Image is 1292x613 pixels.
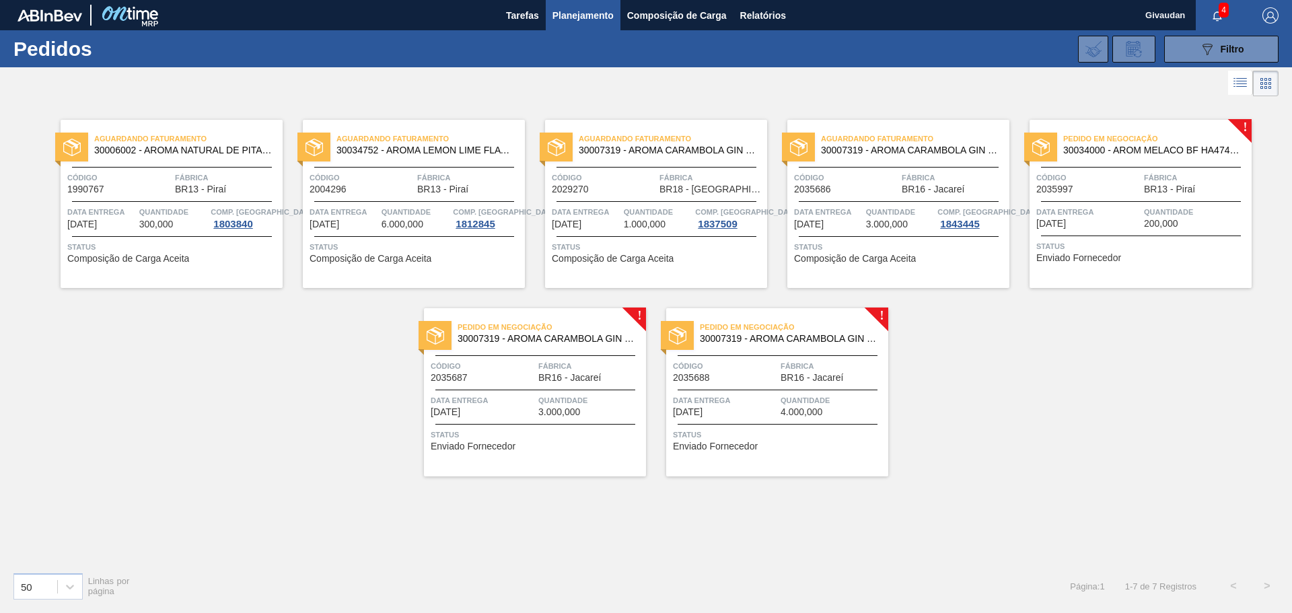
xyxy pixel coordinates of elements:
[458,320,646,334] span: Pedido em Negociação
[336,132,525,145] span: Aguardando Faturamento
[431,359,535,373] span: Código
[427,327,444,345] img: status
[67,219,97,229] span: 02/09/2025
[794,205,863,219] span: Data entrega
[552,171,656,184] span: Código
[1009,120,1252,288] a: !statusPedido em Negociação30034000 - AROM MELACO BF HA4744229Código2035997FábricaBR13 - PiraíDat...
[659,184,764,194] span: BR18 - Pernambuco
[1250,569,1284,603] button: >
[310,219,339,229] span: 02/09/2025
[525,120,767,288] a: statusAguardando Faturamento30007319 - AROMA CARAMBOLA GIN TONICCódigo2029270FábricaBR18 - [GEOGR...
[538,373,601,383] span: BR16 - Jacareí
[139,219,174,229] span: 300,000
[21,581,32,592] div: 50
[1219,3,1229,17] span: 4
[902,171,1006,184] span: Fábrica
[700,320,888,334] span: Pedido em Negociação
[669,327,686,345] img: status
[740,7,786,24] span: Relatórios
[1144,219,1178,229] span: 200,000
[63,139,81,156] img: status
[1036,219,1066,229] span: 30/09/2025
[1112,36,1155,63] div: Solicitação de Revisão de Pedidos
[624,205,692,219] span: Quantidade
[902,184,964,194] span: BR16 - Jacareí
[552,219,581,229] span: 23/09/2025
[417,184,468,194] span: BR13 - Piraí
[1144,171,1248,184] span: Fábrica
[1036,184,1073,194] span: 2035997
[1262,7,1279,24] img: Logout
[40,120,283,288] a: statusAguardando Faturamento30006002 - AROMA NATURAL DE PITAIA MIKESCódigo1990767FábricaBR13 - Pi...
[673,441,758,452] span: Enviado Fornecedor
[310,171,414,184] span: Código
[1070,581,1104,591] span: Página : 1
[552,184,589,194] span: 2029270
[1032,139,1050,156] img: status
[431,428,643,441] span: Status
[552,240,764,254] span: Status
[453,205,522,229] a: Comp. [GEOGRAPHIC_DATA]1812845
[1144,205,1248,219] span: Quantidade
[431,373,468,383] span: 2035687
[1221,44,1244,55] span: Filtro
[695,205,799,219] span: Comp. Carga
[67,205,136,219] span: Data entrega
[794,254,916,264] span: Composição de Carga Aceita
[211,205,279,229] a: Comp. [GEOGRAPHIC_DATA]1803840
[627,7,727,24] span: Composição de Carga
[538,359,643,373] span: Fábrica
[175,171,279,184] span: Fábrica
[937,205,1006,229] a: Comp. [GEOGRAPHIC_DATA]1843445
[453,205,557,219] span: Comp. Carga
[673,373,710,383] span: 2035688
[673,394,777,407] span: Data entrega
[579,132,767,145] span: Aguardando Faturamento
[1253,71,1279,96] div: Visão em Cards
[673,407,703,417] span: 13/10/2025
[794,219,824,229] span: 23/09/2025
[88,576,130,596] span: Linhas por página
[382,205,450,219] span: Quantidade
[1164,36,1279,63] button: Filtro
[431,441,515,452] span: Enviado Fornecedor
[781,373,843,383] span: BR16 - Jacareí
[781,407,822,417] span: 4.000,000
[310,240,522,254] span: Status
[431,394,535,407] span: Data entrega
[866,219,908,229] span: 3.000,000
[13,41,215,57] h1: Pedidos
[67,240,279,254] span: Status
[579,145,756,155] span: 30007319 - AROMA CARAMBOLA GIN TONIC
[506,7,539,24] span: Tarefas
[431,407,460,417] span: 06/10/2025
[94,132,283,145] span: Aguardando Faturamento
[538,407,580,417] span: 3.000,000
[67,171,172,184] span: Código
[1063,145,1241,155] span: 30034000 - AROM MELACO BF HA4744229
[94,145,272,155] span: 30006002 - AROMA NATURAL DE PITAIA MIKES
[937,219,982,229] div: 1843445
[175,184,226,194] span: BR13 - Piraí
[1125,581,1196,591] span: 1 - 7 de 7 Registros
[67,254,189,264] span: Composição de Carga Aceita
[1036,205,1141,219] span: Data entrega
[624,219,666,229] span: 1.000,000
[781,359,885,373] span: Fábrica
[700,334,877,344] span: 30007319 - AROMA CARAMBOLA GIN TONIC
[310,254,431,264] span: Composição de Carga Aceita
[552,7,614,24] span: Planejamento
[866,205,935,219] span: Quantidade
[790,139,808,156] img: status
[1063,132,1252,145] span: Pedido em Negociação
[1036,240,1248,253] span: Status
[336,145,514,155] span: 30034752 - AROMA LEMON LIME FLAVOUR
[659,171,764,184] span: Fábrica
[937,205,1042,219] span: Comp. Carga
[673,359,777,373] span: Código
[794,184,831,194] span: 2035686
[821,132,1009,145] span: Aguardando Faturamento
[453,219,497,229] div: 1812845
[310,184,347,194] span: 2004296
[1078,36,1108,63] div: Importar Negociações dos Pedidos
